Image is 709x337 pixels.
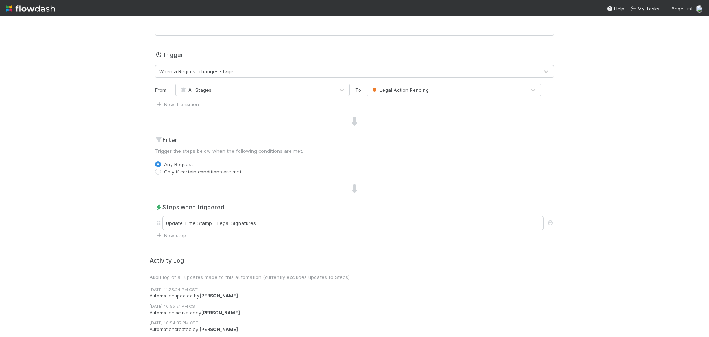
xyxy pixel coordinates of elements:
div: Automation updated by [150,293,565,299]
div: To [350,84,367,96]
span: Legal Action Pending [371,87,429,93]
strong: [PERSON_NAME] [199,293,238,299]
h2: Trigger [155,50,183,59]
div: Update Time Stamp - Legal Signatures [162,216,544,230]
h2: Filter [155,135,554,144]
h5: Activity Log [150,257,559,264]
div: Automation activated by [150,310,565,316]
strong: [PERSON_NAME] [201,310,240,316]
a: New Transition [155,101,199,107]
strong: [PERSON_NAME] [199,327,238,332]
img: logo-inverted-e16ddd16eac7371096b0.svg [6,2,55,15]
label: Only if certain conditions are met... [164,168,245,175]
img: avatar_ba76ddef-3fd0-4be4-9bc3-126ad567fcd5.png [696,5,703,13]
label: Any Request [164,161,193,168]
div: From [150,84,175,96]
div: Automation created by [150,326,565,333]
span: All Stages [179,87,212,93]
a: My Tasks [630,5,660,12]
p: Audit log of all updates made to this automation (currently excludes updates to Steps). [150,273,559,281]
div: [DATE] 10:54:37 PM CST [150,320,565,326]
div: [DATE] 11:25:24 PM CST [150,287,565,293]
div: [DATE] 10:55:21 PM CST [150,303,565,310]
div: Help [607,5,624,12]
p: Trigger the steps below when the following conditions are met. [155,147,554,155]
span: My Tasks [630,6,660,11]
span: AngelList [671,6,693,11]
a: New step [155,232,186,238]
h2: Steps when triggered [155,203,554,212]
div: When a Request changes stage [159,68,233,75]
